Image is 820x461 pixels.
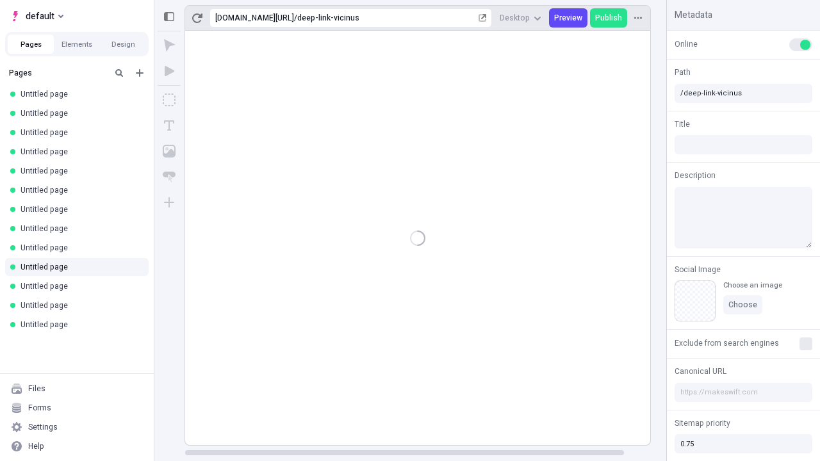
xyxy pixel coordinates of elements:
[549,8,587,28] button: Preview
[20,281,138,291] div: Untitled page
[158,88,181,111] button: Box
[20,108,138,118] div: Untitled page
[132,65,147,81] button: Add new
[20,243,138,253] div: Untitled page
[28,422,58,432] div: Settings
[554,13,582,23] span: Preview
[20,223,138,234] div: Untitled page
[500,13,530,23] span: Desktop
[8,35,54,54] button: Pages
[28,384,45,394] div: Files
[158,165,181,188] button: Button
[675,366,726,377] span: Canonical URL
[675,337,779,349] span: Exclude from search engines
[675,67,691,78] span: Path
[675,170,716,181] span: Description
[20,319,138,330] div: Untitled page
[20,166,138,176] div: Untitled page
[675,417,730,429] span: Sitemap priority
[595,13,622,23] span: Publish
[723,280,782,290] div: Choose an image
[215,13,294,23] div: [URL][DOMAIN_NAME]
[20,204,138,214] div: Untitled page
[9,68,106,78] div: Pages
[728,300,757,310] span: Choose
[495,8,546,28] button: Desktop
[675,383,812,402] input: https://makeswift.com
[158,140,181,163] button: Image
[54,35,100,54] button: Elements
[297,13,476,23] div: deep-link-vicinus
[20,89,138,99] div: Untitled page
[20,262,138,272] div: Untitled page
[675,38,698,50] span: Online
[590,8,627,28] button: Publish
[675,264,721,275] span: Social Image
[20,185,138,195] div: Untitled page
[100,35,146,54] button: Design
[26,8,54,24] span: default
[158,114,181,137] button: Text
[28,441,44,451] div: Help
[20,300,138,311] div: Untitled page
[5,6,69,26] button: Select site
[20,147,138,157] div: Untitled page
[20,127,138,138] div: Untitled page
[28,403,51,413] div: Forms
[723,295,762,314] button: Choose
[675,118,690,130] span: Title
[294,13,297,23] div: /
